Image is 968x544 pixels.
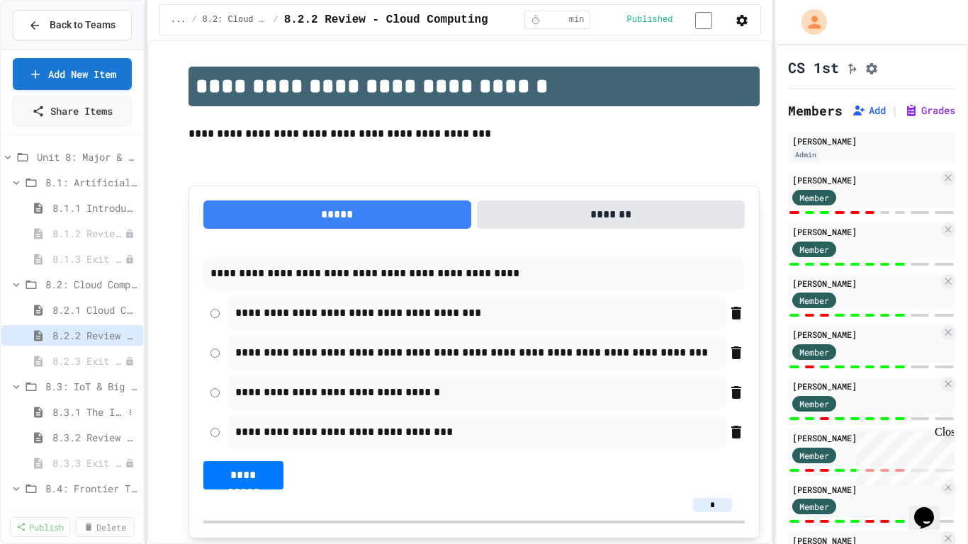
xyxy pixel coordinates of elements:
[52,430,137,445] span: 8.3.2 Review - The Internet of Things and Big Data
[787,6,831,38] div: My Account
[123,405,137,419] button: More options
[76,517,135,537] a: Delete
[125,254,135,264] div: Unpublished
[908,487,954,530] iframe: chat widget
[792,277,938,290] div: [PERSON_NAME]
[125,229,135,239] div: Unpublished
[627,11,730,28] div: Content is published and visible to students
[10,517,70,537] a: Publish
[52,251,125,266] span: 8.1.3 Exit Activity - AI Detective
[52,226,125,241] span: 8.1.2 Review - Introduction to Artificial Intelligence
[13,96,132,126] a: Share Items
[6,6,98,90] div: Chat with us now!Close
[203,14,268,25] span: 8.2: Cloud Computing
[45,175,137,190] span: 8.1: Artificial Intelligence Basics
[191,14,196,25] span: /
[171,14,186,25] span: ...
[792,225,938,238] div: [PERSON_NAME]
[850,426,954,486] iframe: chat widget
[904,103,955,118] button: Grades
[792,135,951,147] div: [PERSON_NAME]
[273,14,278,25] span: /
[45,277,137,292] span: 8.2: Cloud Computing
[13,58,132,90] a: Add New Item
[799,500,829,513] span: Member
[788,57,839,77] h1: CS 1st
[788,101,843,120] h2: Members
[792,328,938,341] div: [PERSON_NAME]
[50,18,116,33] span: Back to Teams
[799,449,829,462] span: Member
[792,174,938,186] div: [PERSON_NAME]
[845,59,859,76] button: Click to see fork details
[52,302,137,317] span: 8.2.1 Cloud Computing: Transforming the Digital World
[891,102,899,119] span: |
[865,59,879,76] button: Assignment Settings
[284,11,488,28] span: 8.2.2 Review - Cloud Computing
[678,12,729,29] input: publish toggle
[45,481,137,496] span: 8.4: Frontier Tech Spotlight
[799,346,829,358] span: Member
[799,397,829,410] span: Member
[627,14,673,25] span: Published
[852,103,886,118] button: Add
[569,14,585,25] span: min
[37,149,137,164] span: Unit 8: Major & Emerging Technologies
[45,379,137,394] span: 8.3: IoT & Big Data
[52,200,137,215] span: 8.1.1 Introduction to Artificial Intelligence
[125,458,135,468] div: Unpublished
[792,431,938,444] div: [PERSON_NAME]
[792,380,938,392] div: [PERSON_NAME]
[799,294,829,307] span: Member
[799,243,829,256] span: Member
[52,404,123,419] span: 8.3.1 The Internet of Things and Big Data: Our Connected Digital World
[52,455,125,470] span: 8.3.3 Exit Activity - IoT Data Detective Challenge
[799,191,829,204] span: Member
[52,353,125,368] span: 8.2.3 Exit Activity - Cloud Service Detective
[125,356,135,366] div: Unpublished
[792,483,938,496] div: [PERSON_NAME]
[13,10,132,40] button: Back to Teams
[792,149,819,161] div: Admin
[52,328,137,343] span: 8.2.2 Review - Cloud Computing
